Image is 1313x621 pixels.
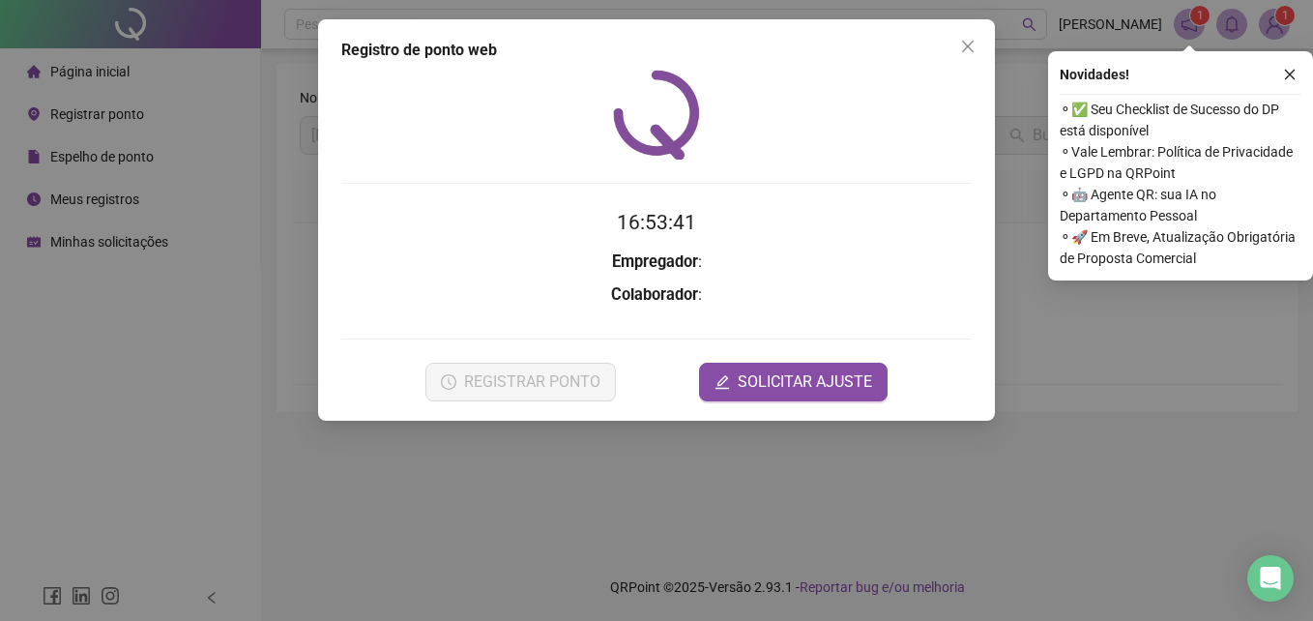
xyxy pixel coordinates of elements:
[341,282,972,308] h3: :
[1060,99,1301,141] span: ⚬ ✅ Seu Checklist de Sucesso do DP está disponível
[1060,226,1301,269] span: ⚬ 🚀 Em Breve, Atualização Obrigatória de Proposta Comercial
[715,374,730,390] span: edit
[1060,141,1301,184] span: ⚬ Vale Lembrar: Política de Privacidade e LGPD na QRPoint
[1247,555,1294,602] div: Open Intercom Messenger
[612,252,698,271] strong: Empregador
[960,39,976,54] span: close
[1060,184,1301,226] span: ⚬ 🤖 Agente QR: sua IA no Departamento Pessoal
[738,370,872,394] span: SOLICITAR AJUSTE
[613,70,700,160] img: QRPoint
[425,363,616,401] button: REGISTRAR PONTO
[952,31,983,62] button: Close
[699,363,888,401] button: editSOLICITAR AJUSTE
[341,250,972,275] h3: :
[611,285,698,304] strong: Colaborador
[617,211,696,234] time: 16:53:41
[341,39,972,62] div: Registro de ponto web
[1283,68,1297,81] span: close
[1060,64,1129,85] span: Novidades !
